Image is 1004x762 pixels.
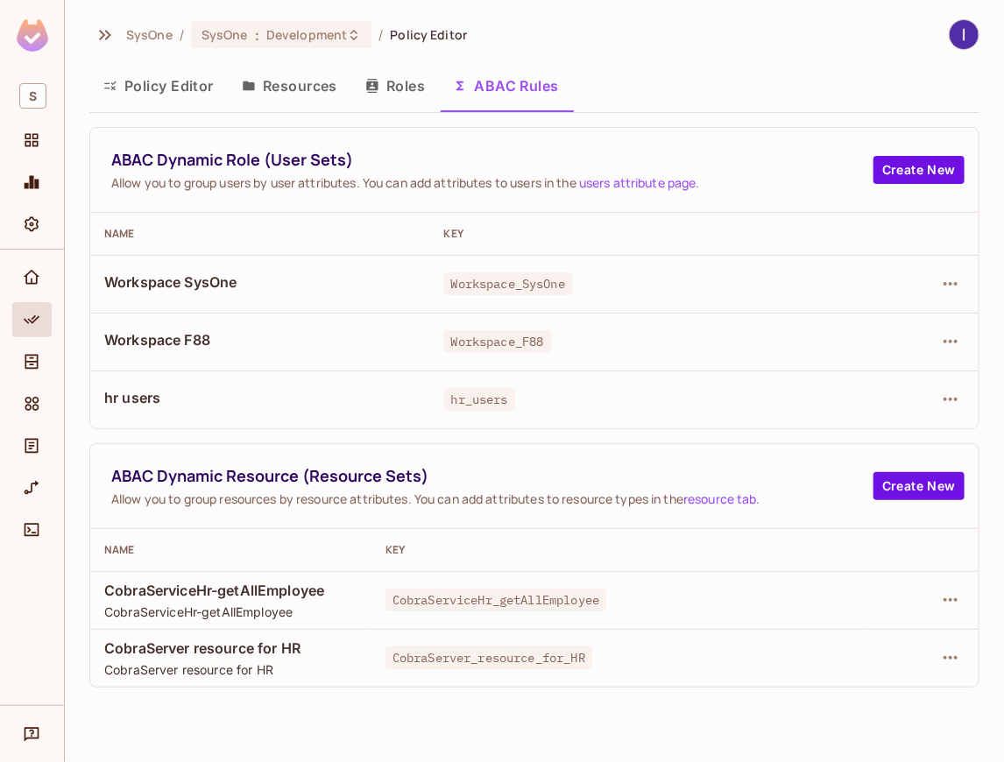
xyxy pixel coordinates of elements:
[12,165,52,200] div: Monitoring
[104,661,357,678] span: CobraServer resource for HR
[111,174,873,191] span: Allow you to group users by user attributes. You can add attributes to users in the .
[12,302,52,337] div: Policy
[12,123,52,158] div: Projects
[104,543,357,557] div: Name
[444,330,551,353] span: Workspace_F88
[444,227,820,241] div: Key
[683,490,757,507] a: resource tab
[17,19,48,52] img: SReyMgAAAABJRU5ErkJggg==
[180,26,184,43] li: /
[385,543,853,557] div: Key
[444,272,572,295] span: Workspace_SysOne
[104,603,357,620] span: CobraServiceHr-getAllEmployee
[202,26,248,43] span: SysOne
[579,174,696,191] a: users attribute page
[378,26,383,43] li: /
[104,388,416,407] span: hr users
[12,260,52,295] div: Home
[12,716,52,751] div: Help & Updates
[351,64,439,108] button: Roles
[104,272,416,292] span: Workspace SysOne
[111,465,873,487] span: ABAC Dynamic Resource (Resource Sets)
[89,64,228,108] button: Policy Editor
[104,330,416,349] span: Workspace F88
[126,26,173,43] span: the active workspace
[104,227,416,241] div: Name
[104,639,357,658] span: CobraServer resource for HR
[111,490,873,507] span: Allow you to group resources by resource attributes. You can add attributes to resource types in ...
[439,64,573,108] button: ABAC Rules
[444,388,515,411] span: hr_users
[12,428,52,463] div: Audit Log
[19,83,46,109] span: S
[385,589,606,611] span: CobraServiceHr_getAllEmployee
[12,512,52,547] div: Connect
[111,149,873,171] span: ABAC Dynamic Role (User Sets)
[266,26,347,43] span: Development
[254,28,260,42] span: :
[385,646,592,669] span: CobraServer_resource_for_HR
[12,344,52,379] div: Directory
[873,472,965,500] button: Create New
[228,64,351,108] button: Resources
[950,20,979,49] img: lâm kiều
[104,581,357,600] span: CobraServiceHr-getAllEmployee
[873,156,965,184] button: Create New
[390,26,467,43] span: Policy Editor
[12,386,52,421] div: Elements
[12,207,52,242] div: Settings
[12,76,52,116] div: Workspace: SysOne
[12,470,52,505] div: URL Mapping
